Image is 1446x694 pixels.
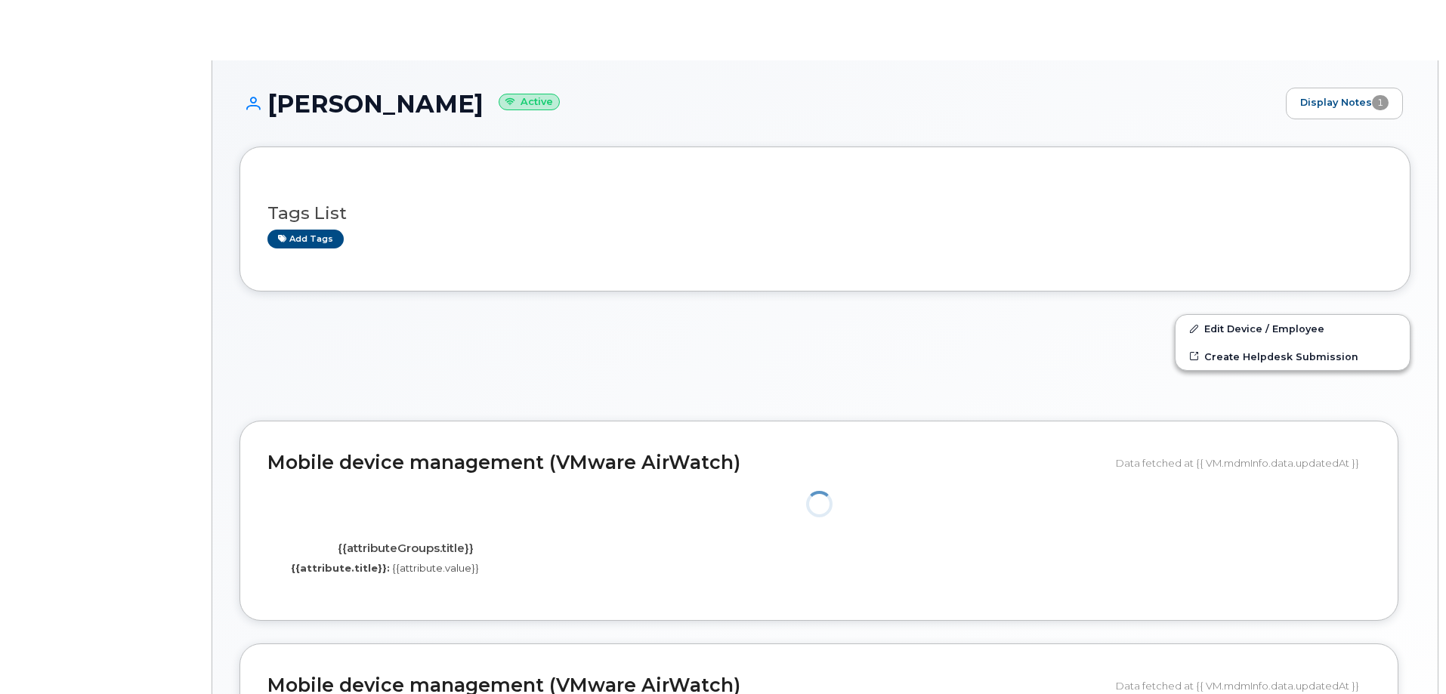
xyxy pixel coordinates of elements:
[279,542,532,555] h4: {{attributeGroups.title}}
[239,91,1278,117] h1: [PERSON_NAME]
[1176,343,1410,370] a: Create Helpdesk Submission
[1372,95,1389,110] span: 1
[291,561,390,575] label: {{attribute.title}}:
[499,94,560,111] small: Active
[1286,88,1403,119] a: Display Notes1
[392,562,479,574] span: {{attribute.value}}
[267,230,344,248] a: Add tags
[267,452,1105,473] h2: Mobile device management (VMware AirWatch)
[1116,449,1370,477] div: Data fetched at {{ VM.mdmInfo.data.updatedAt }}
[1176,315,1410,342] a: Edit Device / Employee
[267,204,1383,223] h3: Tags List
